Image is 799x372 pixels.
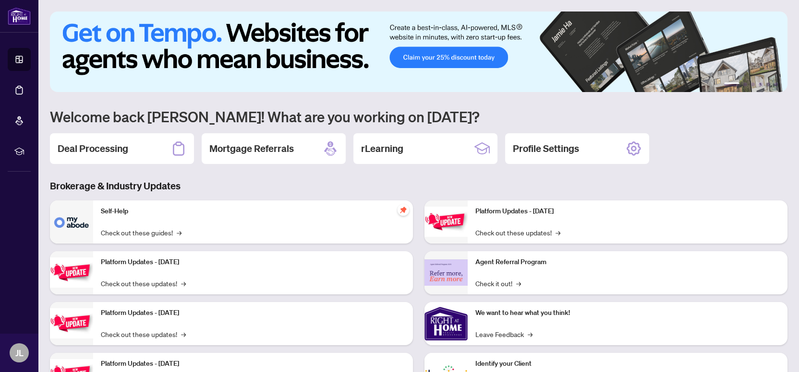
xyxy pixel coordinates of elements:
[101,227,182,238] a: Check out these guides!→
[759,82,763,86] button: 4
[516,278,521,289] span: →
[424,259,468,286] img: Agent Referral Program
[101,206,405,217] p: Self-Help
[50,107,787,126] h1: Welcome back [PERSON_NAME]! What are you working on [DATE]?
[475,359,780,369] p: Identify your Client
[751,82,755,86] button: 3
[766,82,770,86] button: 5
[513,142,579,155] h2: Profile Settings
[475,278,521,289] a: Check it out!→
[8,7,31,25] img: logo
[58,142,128,155] h2: Deal Processing
[209,142,294,155] h2: Mortgage Referrals
[475,329,533,339] a: Leave Feedback→
[101,278,186,289] a: Check out these updates!→
[50,12,787,92] img: Slide 0
[724,82,739,86] button: 1
[101,359,405,369] p: Platform Updates - [DATE]
[475,227,560,238] a: Check out these updates!→
[177,227,182,238] span: →
[774,82,778,86] button: 6
[50,200,93,244] img: Self-Help
[181,278,186,289] span: →
[475,308,780,318] p: We want to hear what you think!
[475,206,780,217] p: Platform Updates - [DATE]
[424,302,468,345] img: We want to hear what you think!
[398,204,409,216] span: pushpin
[424,207,468,237] img: Platform Updates - June 23, 2025
[181,329,186,339] span: →
[50,257,93,288] img: Platform Updates - September 16, 2025
[101,308,405,318] p: Platform Updates - [DATE]
[361,142,403,155] h2: rLearning
[528,329,533,339] span: →
[743,82,747,86] button: 2
[15,346,24,360] span: JL
[50,179,787,193] h3: Brokerage & Industry Updates
[101,257,405,267] p: Platform Updates - [DATE]
[475,257,780,267] p: Agent Referral Program
[101,329,186,339] a: Check out these updates!→
[556,227,560,238] span: →
[761,338,789,367] button: Open asap
[50,308,93,338] img: Platform Updates - July 21, 2025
